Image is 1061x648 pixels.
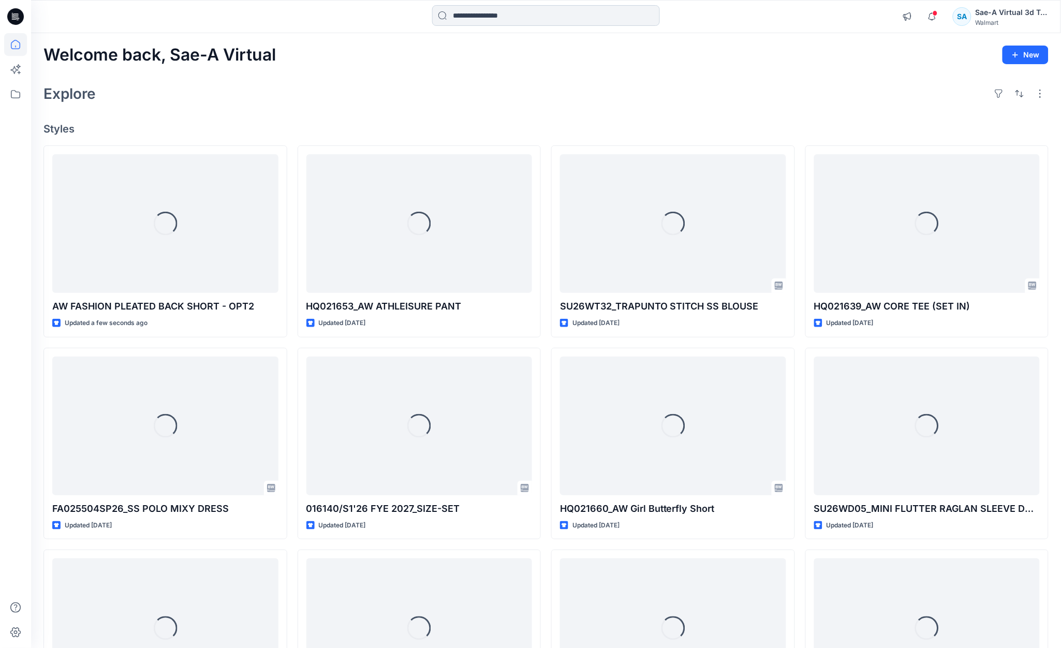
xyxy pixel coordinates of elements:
[560,502,786,516] p: HQ021660_AW Girl Butterfly Short
[976,6,1048,19] div: Sae-A Virtual 3d Team
[65,520,112,531] p: Updated [DATE]
[306,299,533,314] p: HQ021653_AW ATHLEISURE PANT
[43,46,276,65] h2: Welcome back, Sae-A Virtual
[319,318,366,329] p: Updated [DATE]
[43,123,1049,135] h4: Styles
[306,502,533,516] p: 016140/S1'26 FYE 2027_SIZE-SET
[827,318,874,329] p: Updated [DATE]
[319,520,366,531] p: Updated [DATE]
[52,502,278,516] p: FA025504SP26_SS POLO MIXY DRESS
[65,318,148,329] p: Updated a few seconds ago
[1003,46,1049,64] button: New
[814,502,1040,516] p: SU26WD05_MINI FLUTTER RAGLAN SLEEVE DRESS
[976,19,1048,26] div: Walmart
[814,299,1040,314] p: HQ021639_AW CORE TEE (SET IN)
[953,7,971,26] div: SA
[572,520,620,531] p: Updated [DATE]
[52,299,278,314] p: AW FASHION PLEATED BACK SHORT - OPT2
[560,299,786,314] p: SU26WT32_TRAPUNTO STITCH SS BLOUSE
[43,85,96,102] h2: Explore
[572,318,620,329] p: Updated [DATE]
[827,520,874,531] p: Updated [DATE]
